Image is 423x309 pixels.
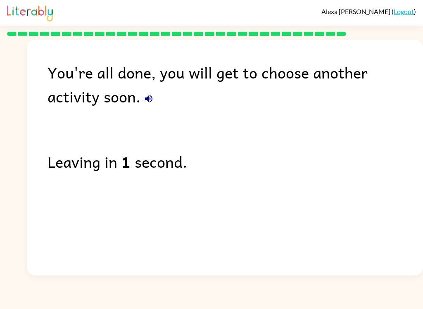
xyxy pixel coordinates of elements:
[48,60,423,108] div: You're all done, you will get to choose another activity soon.
[321,7,392,15] span: Alexa [PERSON_NAME]
[48,150,423,174] div: Leaving in second.
[121,150,131,174] b: 1
[394,7,414,15] a: Logout
[7,3,53,21] img: Literably
[321,7,416,15] div: ( )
